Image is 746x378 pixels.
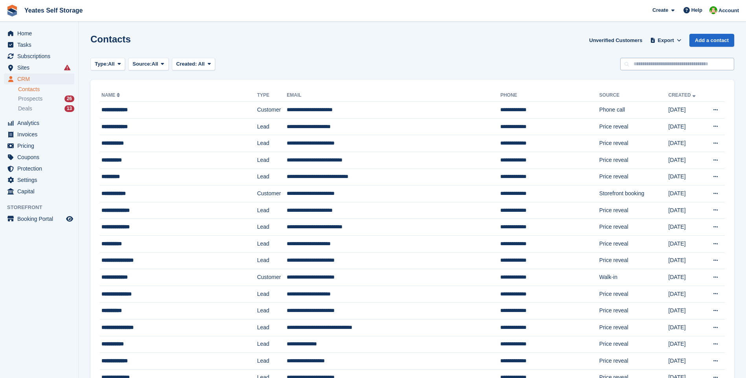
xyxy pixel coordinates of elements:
td: [DATE] [669,235,704,252]
span: Booking Portal [17,213,64,224]
td: Customer [257,102,287,119]
a: menu [4,152,74,163]
span: Pricing [17,140,64,151]
span: Subscriptions [17,51,64,62]
td: [DATE] [669,102,704,119]
td: [DATE] [669,185,704,202]
td: Lead [257,252,287,269]
i: Smart entry sync failures have occurred [64,64,70,71]
span: Protection [17,163,64,174]
span: Capital [17,186,64,197]
td: [DATE] [669,135,704,152]
td: [DATE] [669,219,704,236]
span: Coupons [17,152,64,163]
a: menu [4,186,74,197]
span: Created: [176,61,197,67]
td: Price reveal [599,286,669,303]
td: Price reveal [599,235,669,252]
span: Home [17,28,64,39]
td: Lead [257,336,287,353]
a: menu [4,28,74,39]
span: Analytics [17,117,64,128]
th: Email [287,89,500,102]
td: Price reveal [599,152,669,169]
a: Unverified Customers [586,34,645,47]
td: Walk-in [599,269,669,286]
td: Lead [257,135,287,152]
h1: Contacts [90,34,131,44]
a: Created [669,92,697,98]
td: Lead [257,219,287,236]
td: Price reveal [599,336,669,353]
td: [DATE] [669,336,704,353]
a: Deals 13 [18,105,74,113]
button: Source: All [128,58,169,71]
td: Lead [257,286,287,303]
a: menu [4,117,74,128]
span: Storefront [7,204,78,211]
td: [DATE] [669,252,704,269]
a: Contacts [18,86,74,93]
td: Price reveal [599,118,669,135]
div: 26 [64,95,74,102]
td: Price reveal [599,319,669,336]
span: Sites [17,62,64,73]
a: Preview store [65,214,74,224]
td: Lead [257,169,287,185]
td: Lead [257,319,287,336]
td: [DATE] [669,269,704,286]
td: Price reveal [599,135,669,152]
td: [DATE] [669,303,704,319]
a: menu [4,129,74,140]
td: Lead [257,118,287,135]
td: Customer [257,269,287,286]
span: All [198,61,205,67]
td: [DATE] [669,152,704,169]
td: Lead [257,353,287,370]
th: Phone [500,89,599,102]
span: Invoices [17,129,64,140]
td: Price reveal [599,169,669,185]
div: 13 [64,105,74,112]
td: Storefront booking [599,185,669,202]
span: Account [718,7,739,15]
td: Price reveal [599,303,669,319]
a: menu [4,163,74,174]
td: Customer [257,185,287,202]
a: menu [4,39,74,50]
span: All [108,60,115,68]
span: Help [691,6,702,14]
td: [DATE] [669,286,704,303]
td: [DATE] [669,118,704,135]
a: menu [4,174,74,185]
span: Type: [95,60,108,68]
a: menu [4,62,74,73]
th: Type [257,89,287,102]
span: All [152,60,158,68]
td: [DATE] [669,202,704,219]
span: CRM [17,73,64,84]
td: [DATE] [669,319,704,336]
span: Tasks [17,39,64,50]
td: Price reveal [599,353,669,370]
a: menu [4,73,74,84]
a: Prospects 26 [18,95,74,103]
span: Deals [18,105,32,112]
span: Create [652,6,668,14]
td: Price reveal [599,219,669,236]
span: Settings [17,174,64,185]
span: Export [658,37,674,44]
th: Source [599,89,669,102]
button: Created: All [172,58,215,71]
img: stora-icon-8386f47178a22dfd0bd8f6a31ec36ba5ce8667c1dd55bd0f319d3a0aa187defe.svg [6,5,18,17]
a: Add a contact [689,34,734,47]
a: Name [101,92,122,98]
td: Lead [257,235,287,252]
button: Export [648,34,683,47]
a: Yeates Self Storage [21,4,86,17]
td: Lead [257,202,287,219]
a: menu [4,140,74,151]
a: menu [4,51,74,62]
td: Lead [257,303,287,319]
td: [DATE] [669,169,704,185]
